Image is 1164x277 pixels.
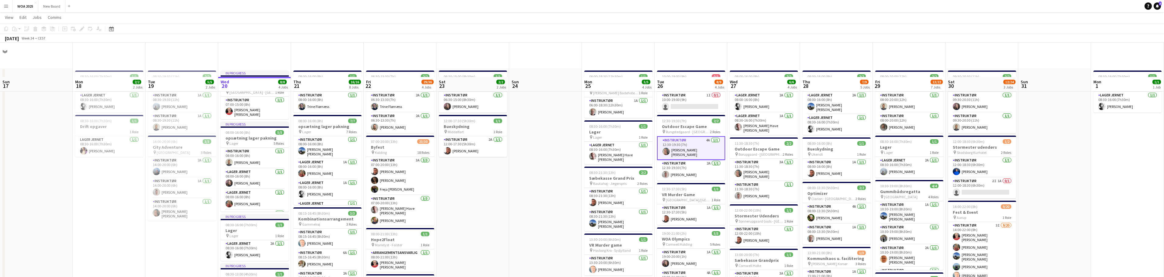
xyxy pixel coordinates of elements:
app-job-card: In progress08:30-16:00 (7h30m)1/1Lager Lager1 RoleLager Jernet2A1/108:30-16:00 (7h30m)[PERSON_NAME] [221,214,289,261]
app-job-card: 07:00-20:00 (13h)23/30Byfest Kolding18 RolesInstruktør3A3/307:00-20:00 (13h)[PERSON_NAME][PERSON_... [366,136,434,226]
span: Comms [48,15,61,20]
span: 1/1 [930,139,939,144]
span: 1 Role [784,263,793,268]
h3: City Adventure [148,144,216,150]
span: 2/2 [712,119,720,123]
app-job-card: 08:30-16:00 (7h30m)1/1Lager Lager1 RoleLager Jernet1/108:30-16:00 (7h30m)[PERSON_NAME] [1093,71,1162,113]
app-card-role: Instruktør1/108:00-20:00 (12h)[PERSON_NAME] [875,92,943,113]
span: 2/2 [930,74,939,79]
app-card-role: Lager Jernet1/108:30-16:00 (7h30m)[PERSON_NAME] [1093,92,1162,113]
h3: Lager [584,129,652,135]
app-card-role: Lager Jernet1/108:00-16:00 (8h)[PERSON_NAME] [221,168,289,189]
h3: Drift opgaver [75,124,143,129]
div: 08:00-16:00 (8h)2/2Lager Lager2 RolesLager Jernet2A1/108:00-16:00 (8h)[PERSON_NAME] [PERSON_NAME]... [802,71,871,135]
span: 14:00-22:00 (8h) [953,204,977,209]
app-card-role: Lager Jernet2A1/108:30-16:00 (7h30m)[PERSON_NAME] [875,157,943,178]
span: 1 Role [275,90,284,95]
span: 11:30-18:30 (7h) [735,141,759,146]
h3: Sæbekasse Grand Prix [584,175,652,181]
div: 08:30-19:30 (11h)2/2Gummibådsregatta Helsingør2 RolesInstruktør1A1/108:30-19:30 (11h)[PERSON_NAME... [148,71,216,133]
span: 08:30-16:00 (7h30m) [225,223,257,227]
h3: Bueskydning [439,124,507,129]
app-card-role: Lager Jernet1/1 [293,200,362,221]
span: 1/1 [712,187,720,191]
app-job-card: 14:00-20:00 (6h)3/3City Adventure [GEOGRAPHIC_DATA]3 RolesInstruktør2A1/114:00-20:00 (6h)[PERSON_... [148,136,216,221]
span: Lager [229,141,238,146]
app-card-role: Instruktør1/107:00-15:00 (8h)[PERSON_NAME] [PERSON_NAME] [221,97,289,119]
h3: Kommunikaos u. facilitering [802,256,871,261]
span: 12:00-18:30 (6h30m) [953,139,984,144]
app-card-role: Instruktør3/307:00-20:00 (13h)[PERSON_NAME] Have [PERSON_NAME] [PERSON_NAME][PERSON_NAME] [366,195,434,235]
app-job-card: 13:30-20:00 (6h30m)1/1VR Murder game Hovborg Kro - Sydjylland1 RoleInstruktør1/113:30-20:00 (6h30... [584,234,652,275]
span: 1/1 [130,119,138,123]
span: 08:30-16:00 (7h30m) [1098,74,1130,79]
app-job-card: 12:00-22:00 (10h)1/1Stormester Udendørs Sonnerupgaard Gods - [GEOGRAPHIC_DATA]1 RoleInstruktør1/1... [730,204,798,246]
h3: Stormester udendørs [948,144,1016,150]
div: 08:30-21:30 (13h)2/2Sæbekasse Grand Prix Bautahøj - Jægerspris2 RolesInstruktør1/108:30-21:30 (13... [584,167,652,231]
div: In progress [221,122,289,126]
app-card-role: Instruktør1/109:30-20:30 (11h)[PERSON_NAME] [948,113,1016,133]
h3: Kombinationsarrangement [293,216,362,222]
app-card-role: Instruktør3A1/111:30-18:30 (7h)[PERSON_NAME] [PERSON_NAME] [730,159,798,181]
span: 3/3 [203,139,211,144]
div: 08:00-16:00 (8h)7/7opsætning lager pakning Lager7 RolesInstruktør1/108:00-16:00 (8h)[PERSON_NAME]... [293,115,362,205]
span: Jobs [33,15,42,20]
span: 2/2 [421,74,429,79]
app-card-role: Lager Jernet1/108:30-16:00 (7h30m)[PERSON_NAME] [75,92,143,113]
span: 08:30-21:30 (13h) [589,170,616,175]
span: 08:15-16:45 (8h30m) [298,211,330,216]
app-job-card: 08:00-16:00 (8h)1/1Stormester udendørs Ukendt1 RoleInstruktør1/108:00-16:00 (8h)Trine Flørnæss [293,71,362,113]
app-job-card: 08:00-21:00 (13h)1/1Hope2Float Marielyst - Falster1 RoleArrangementsansvarlig1/108:00-21:00 (13h)... [366,228,434,272]
app-card-role: Instruktør1/109:30-20:30 (11h)[PERSON_NAME] [948,92,1016,113]
app-job-card: 08:30-16:00 (7h30m)1/1Lager Lager1 RoleLager Jernet2A1/108:30-16:00 (7h30m)[PERSON_NAME] [875,136,943,178]
app-card-role: Lager Jernet2A1/108:00-16:00 (8h)[PERSON_NAME] [730,92,798,113]
span: View [5,15,13,20]
app-card-role: Instruktør4A1/112:30-19:30 (7h)[PERSON_NAME] [PERSON_NAME] [657,136,725,160]
h3: Lager [875,144,943,150]
app-card-role: Instruktør2A1/112:00-17:30 (5h30m)[PERSON_NAME] [439,136,507,157]
a: Comms [45,13,64,21]
div: 08:30-16:00 (7h30m)1/1Drift opgaver1 RoleLager Jernet1/108:30-16:00 (7h30m)[PERSON_NAME] [75,115,143,157]
app-card-role: Lager Jernet1/108:30-16:00 (7h30m)[PERSON_NAME] [75,136,143,157]
span: Lager [884,150,893,155]
div: 11:30-18:30 (7h)2/2Outdoor Escape Game Borupgaard - [GEOGRAPHIC_DATA]2 RolesInstruktør3A1/111:30-... [730,137,798,202]
app-card-role: Lager Jernet1A1/108:00-16:00 (8h)[PERSON_NAME] [293,179,362,200]
app-card-role: Instruktør1A1/108:00-16:00 (8h)[PERSON_NAME] [802,159,871,179]
app-card-role: Lager Jernet1/108:30-16:00 (7h30m)[PERSON_NAME] Have [PERSON_NAME] [PERSON_NAME] [584,142,652,164]
span: 1/3 [857,251,866,255]
div: 09:30-20:30 (11h)2/2Kombinations arrangement DOK5000 - [GEOGRAPHIC_DATA]2 RolesInstruktør1/109:30... [948,71,1016,133]
span: 2 Roles [783,152,793,157]
span: Hovborg Kro - Sydjylland [593,248,631,253]
a: 3 [1154,2,1161,10]
h3: VR Murder Game [657,192,725,197]
app-card-role: Instruktør1/106:30-15:00 (8h30m)[PERSON_NAME] [439,92,507,113]
span: [PERSON_NAME] Korsør [811,261,848,266]
span: 08:00-16:00 (8h) [298,74,323,79]
span: 1/1 [1148,74,1157,79]
span: Comwell Kolding [666,242,692,247]
span: 12:00-17:30 (5h30m) [444,119,475,123]
span: 12:00-22:00 (10h) [735,208,761,213]
span: 08:00-21:00 (13h) [371,232,397,236]
app-card-role: Instruktør2A1/106:30-13:30 (7h)Trine Flørnæss [366,92,434,113]
app-job-card: 06:30-13:30 (7h)2/2Murder Investigation Comwell [PERSON_NAME]2 RolesInstruktør2A1/106:30-13:30 (7... [366,71,434,133]
span: 3 Roles [346,222,357,227]
span: 08:00-20:00 (12h) [880,74,907,79]
span: 2 Roles [1001,150,1011,155]
span: 08:30-16:00 (7h30m) [80,74,112,79]
div: 12:00-18:30 (6h30m)1/2Stormester udendørs Skodsborg Kurhotel2 RolesInstruktør1/112:00-18:30 (6h30... [948,136,1016,198]
div: 10:00-19:00 (9h)0/1Gummibådsregatta Fugledegaard, Tissø Vikingecenter1 RoleInstruktør1I0/110:00-1... [657,71,725,113]
span: 7/7 [348,119,357,123]
span: 2 Roles [637,181,648,186]
span: 2/2 [639,170,648,175]
span: Clarion - [GEOGRAPHIC_DATA] [811,196,855,201]
span: 1/1 [639,124,648,129]
app-job-card: 10:30-19:00 (8h30m)4/4Gummibådsregatta [GEOGRAPHIC_DATA]4 RolesInstruktør1A1/110:30-19:00 (8h30m)... [875,180,943,270]
app-job-card: 08:00-16:00 (8h)2/2Lager Lager2 RolesLager Jernet2A1/108:00-16:00 (8h)[PERSON_NAME]Lager Jernet1A... [730,71,798,135]
app-card-role: Instruktør2A1/112:30-19:30 (7h)[PERSON_NAME] [657,160,725,181]
span: 1 Role [1002,215,1011,220]
h3: Hope2Float [366,237,434,242]
span: 08:30-16:00 (7h30m) [880,139,912,144]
